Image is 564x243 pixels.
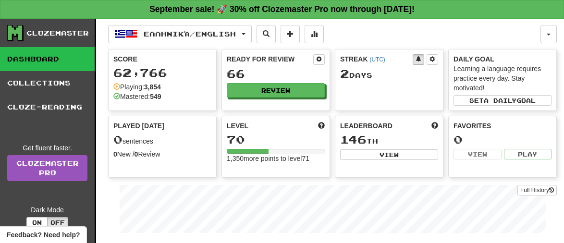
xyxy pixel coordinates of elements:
[227,134,325,146] div: 70
[340,134,438,146] div: th
[431,121,438,131] span: This week in points, UTC
[113,150,117,158] strong: 0
[517,185,557,195] button: Full History
[135,150,138,158] strong: 0
[26,217,48,228] button: On
[340,68,438,80] div: Day s
[150,93,161,100] strong: 549
[227,121,248,131] span: Level
[113,82,161,92] div: Playing:
[149,4,415,14] strong: September sale! 🚀 30% off Clozemaster Pro now through [DATE]!
[257,25,276,43] button: Search sentences
[7,205,87,215] div: Dark Mode
[340,121,392,131] span: Leaderboard
[454,54,552,64] div: Daily Goal
[340,133,367,146] span: 146
[454,95,552,106] button: Seta dailygoal
[113,67,211,79] div: 62,766
[227,154,325,163] div: 1,350 more points to level 71
[318,121,325,131] span: Score more points to level up
[26,28,89,38] div: Clozemaster
[144,30,236,38] span: Ελληνικά / English
[454,149,502,159] button: View
[47,217,68,228] button: Off
[340,54,413,64] div: Streak
[340,67,349,80] span: 2
[305,25,324,43] button: More stats
[484,97,516,104] span: a daily
[454,121,552,131] div: Favorites
[281,25,300,43] button: Add sentence to collection
[227,54,313,64] div: Ready for Review
[113,121,164,131] span: Played [DATE]
[113,149,211,159] div: New / Review
[7,230,80,240] span: Open feedback widget
[454,64,552,93] div: Learning a language requires practice every day. Stay motivated!
[113,133,123,146] span: 0
[7,143,87,153] div: Get fluent faster.
[369,56,385,63] a: (UTC)
[144,83,161,91] strong: 3,854
[227,68,325,80] div: 66
[340,149,438,160] button: View
[113,54,211,64] div: Score
[113,92,161,101] div: Mastered:
[113,134,211,146] div: sentences
[227,83,325,97] button: Review
[504,149,552,159] button: Play
[454,134,552,146] div: 0
[7,155,87,181] a: ClozemasterPro
[108,25,252,43] button: Ελληνικά/English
